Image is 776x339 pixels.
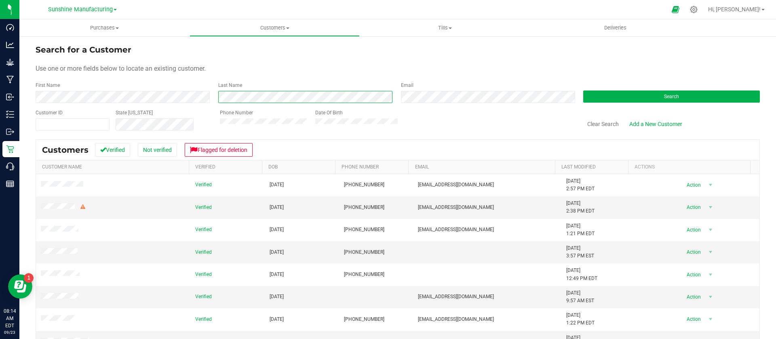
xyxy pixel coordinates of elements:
[418,293,494,301] span: [EMAIL_ADDRESS][DOMAIN_NAME]
[116,109,153,116] label: State [US_STATE]
[6,110,14,118] inline-svg: Inventory
[270,181,284,189] span: [DATE]
[268,164,278,170] a: DOB
[666,2,685,17] span: Open Ecommerce Menu
[6,58,14,66] inline-svg: Grow
[679,314,706,325] span: Action
[195,271,212,278] span: Verified
[270,226,284,234] span: [DATE]
[6,76,14,84] inline-svg: Manufacturing
[270,204,284,211] span: [DATE]
[4,307,16,329] p: 08:14 AM EDT
[344,204,384,211] span: [PHONE_NUMBER]
[706,246,716,258] span: select
[315,109,343,116] label: Date Of Birth
[8,274,32,299] iframe: Resource center
[190,24,359,32] span: Customers
[36,109,63,116] label: Customer ID
[679,179,706,191] span: Action
[706,179,716,191] span: select
[79,203,86,211] div: Warning - Level 2
[190,19,360,36] a: Customers
[530,19,700,36] a: Deliveries
[679,224,706,236] span: Action
[270,316,284,323] span: [DATE]
[195,316,212,323] span: Verified
[360,19,530,36] a: Tills
[418,316,494,323] span: [EMAIL_ADDRESS][DOMAIN_NAME]
[566,289,594,305] span: [DATE] 9:57 AM EST
[706,202,716,213] span: select
[270,248,284,256] span: [DATE]
[624,117,687,131] a: Add a New Customer
[48,6,113,13] span: Sunshine Manufacturing
[708,6,761,13] span: Hi, [PERSON_NAME]!
[36,82,60,89] label: First Name
[4,329,16,335] p: 09/23
[344,181,384,189] span: [PHONE_NUMBER]
[270,271,284,278] span: [DATE]
[566,267,597,282] span: [DATE] 12:49 PM EDT
[566,312,595,327] span: [DATE] 1:22 PM EDT
[401,82,413,89] label: Email
[566,222,595,238] span: [DATE] 1:21 PM EDT
[344,248,384,256] span: [PHONE_NUMBER]
[418,181,494,189] span: [EMAIL_ADDRESS][DOMAIN_NAME]
[342,164,379,170] a: Phone Number
[6,23,14,32] inline-svg: Dashboard
[6,41,14,49] inline-svg: Analytics
[195,293,212,301] span: Verified
[6,128,14,136] inline-svg: Outbound
[418,226,494,234] span: [EMAIL_ADDRESS][DOMAIN_NAME]
[689,6,699,13] div: Manage settings
[6,145,14,153] inline-svg: Retail
[415,164,429,170] a: Email
[566,177,595,193] span: [DATE] 2:57 PM EDT
[679,202,706,213] span: Action
[6,93,14,101] inline-svg: Inbound
[706,291,716,303] span: select
[138,143,177,157] button: Not verified
[42,164,82,170] a: Customer Name
[195,248,212,256] span: Verified
[270,293,284,301] span: [DATE]
[344,316,384,323] span: [PHONE_NUMBER]
[679,246,706,258] span: Action
[24,273,34,283] iframe: Resource center unread badge
[706,314,716,325] span: select
[561,164,596,170] a: Last Modified
[42,145,89,155] span: Customers
[566,244,594,260] span: [DATE] 3:57 PM EST
[6,162,14,171] inline-svg: Call Center
[6,180,14,188] inline-svg: Reports
[706,224,716,236] span: select
[679,291,706,303] span: Action
[19,24,190,32] span: Purchases
[218,82,242,89] label: Last Name
[36,45,131,55] span: Search for a Customer
[185,143,253,157] button: Flagged for deletion
[195,164,215,170] a: Verified
[418,204,494,211] span: [EMAIL_ADDRESS][DOMAIN_NAME]
[593,24,637,32] span: Deliveries
[220,109,253,116] label: Phone Number
[679,269,706,280] span: Action
[566,200,595,215] span: [DATE] 2:38 PM EDT
[19,19,190,36] a: Purchases
[344,271,384,278] span: [PHONE_NUMBER]
[95,143,130,157] button: Verified
[195,226,212,234] span: Verified
[360,24,529,32] span: Tills
[344,226,384,234] span: [PHONE_NUMBER]
[582,117,624,131] button: Clear Search
[664,94,679,99] span: Search
[583,91,760,103] button: Search
[195,181,212,189] span: Verified
[706,269,716,280] span: select
[195,204,212,211] span: Verified
[36,65,206,72] span: Use one or more fields below to locate an existing customer.
[635,164,747,170] div: Actions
